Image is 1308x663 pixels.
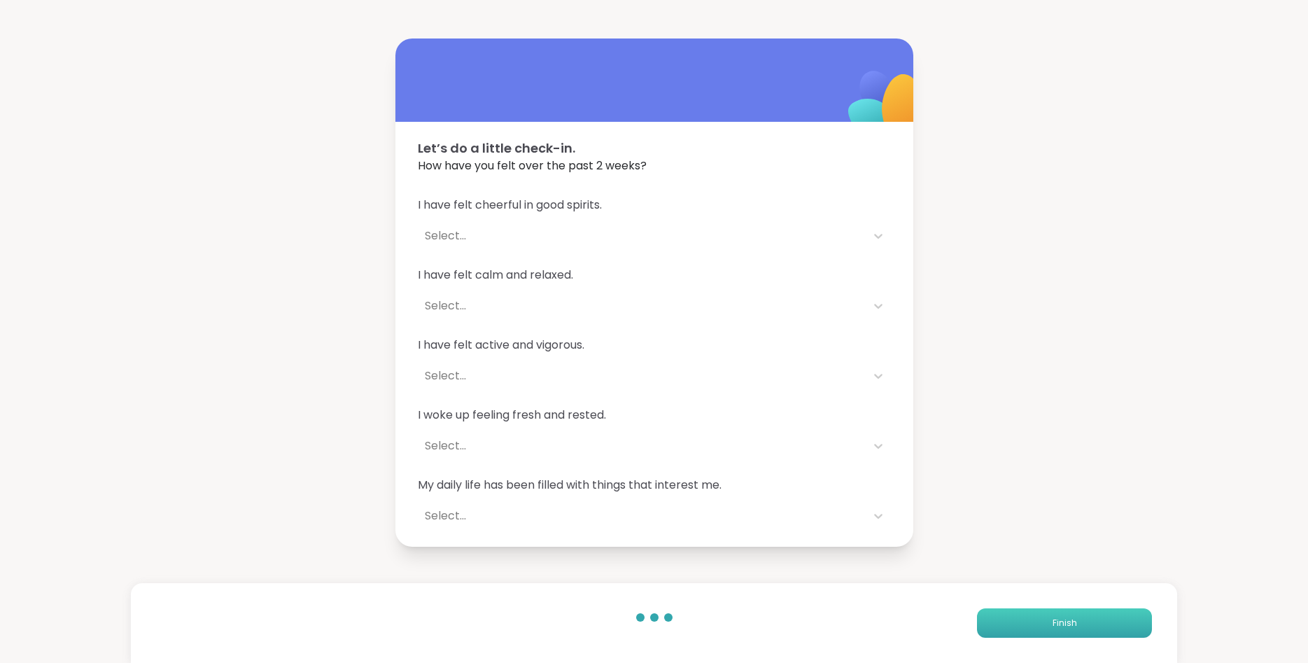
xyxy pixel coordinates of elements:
[418,139,891,158] span: Let’s do a little check-in.
[1053,617,1077,629] span: Finish
[418,197,891,214] span: I have felt cheerful in good spirits.
[977,608,1152,638] button: Finish
[815,34,955,174] img: ShareWell Logomark
[418,267,891,284] span: I have felt calm and relaxed.
[425,228,859,244] div: Select...
[418,337,891,354] span: I have felt active and vigorous.
[425,438,859,454] div: Select...
[425,508,859,524] div: Select...
[418,477,891,494] span: My daily life has been filled with things that interest me.
[418,407,891,424] span: I woke up feeling fresh and rested.
[425,298,859,314] div: Select...
[425,368,859,384] div: Select...
[418,158,891,174] span: How have you felt over the past 2 weeks?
